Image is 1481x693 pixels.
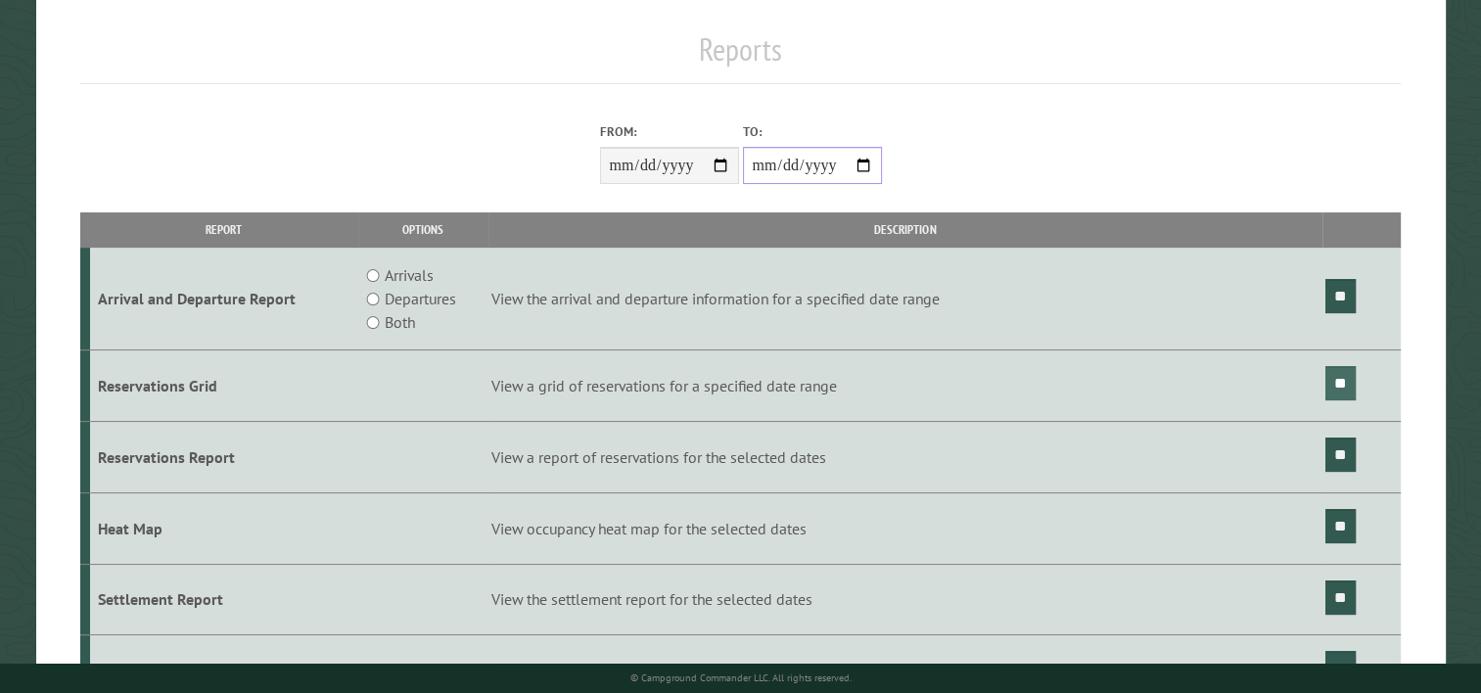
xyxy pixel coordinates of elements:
td: View a report of reservations for the selected dates [488,421,1322,492]
label: From: [600,122,739,141]
td: Settlement Report [90,564,358,635]
label: Both [385,310,415,334]
label: Departures [385,287,456,310]
td: Reservations Report [90,421,358,492]
th: Options [358,212,488,247]
td: Reservations Grid [90,350,358,422]
th: Report [90,212,358,247]
td: Arrival and Departure Report [90,248,358,350]
td: View the arrival and departure information for a specified date range [488,248,1322,350]
label: To: [743,122,882,141]
small: © Campground Commander LLC. All rights reserved. [630,671,852,684]
h1: Reports [80,30,1401,84]
th: Description [488,212,1322,247]
td: View a grid of reservations for a specified date range [488,350,1322,422]
label: Arrivals [385,263,434,287]
td: Heat Map [90,492,358,564]
td: View occupancy heat map for the selected dates [488,492,1322,564]
td: View the settlement report for the selected dates [488,564,1322,635]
